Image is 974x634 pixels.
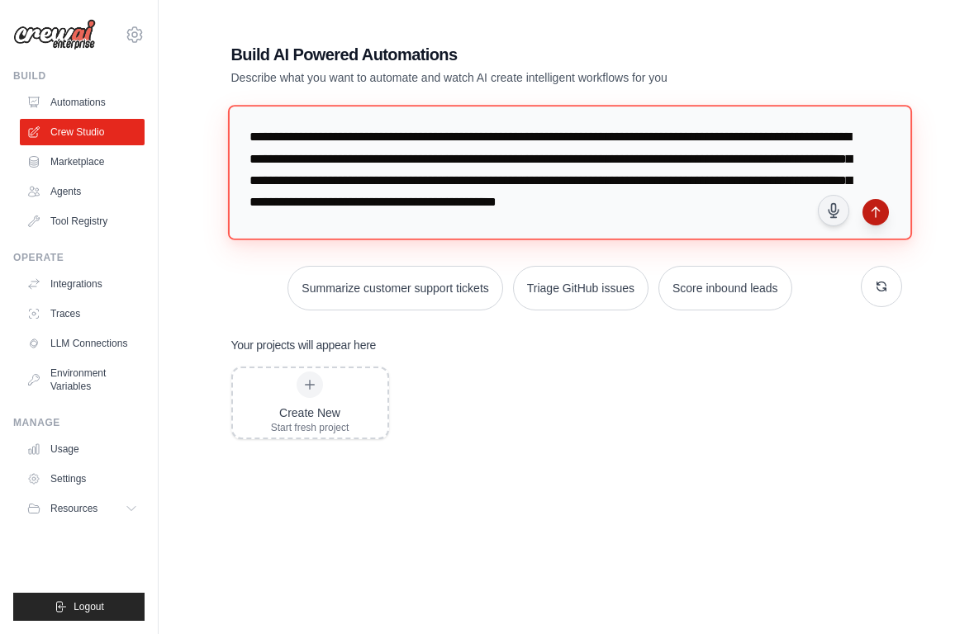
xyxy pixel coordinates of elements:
[20,330,145,357] a: LLM Connections
[20,119,145,145] a: Crew Studio
[20,466,145,492] a: Settings
[20,149,145,175] a: Marketplace
[891,555,974,634] iframe: Chat Widget
[20,495,145,522] button: Resources
[20,178,145,205] a: Agents
[13,251,145,264] div: Operate
[20,360,145,400] a: Environment Variables
[271,421,349,434] div: Start fresh project
[818,195,849,226] button: Click to speak your automation idea
[861,266,902,307] button: Get new suggestions
[20,436,145,462] a: Usage
[74,600,104,613] span: Logout
[231,337,377,353] h3: Your projects will appear here
[20,271,145,297] a: Integrations
[271,405,349,421] div: Create New
[13,19,96,50] img: Logo
[20,89,145,116] a: Automations
[20,300,145,327] a: Traces
[13,593,145,621] button: Logout
[513,266,649,310] button: Triage GitHub issues
[13,69,145,83] div: Build
[231,43,786,66] h1: Build AI Powered Automations
[13,416,145,429] div: Manage
[658,266,792,310] button: Score inbound leads
[20,208,145,234] a: Tool Registry
[231,69,786,86] p: Describe what you want to automate and watch AI create intelligent workflows for you
[50,502,97,515] span: Resources
[287,266,502,310] button: Summarize customer support tickets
